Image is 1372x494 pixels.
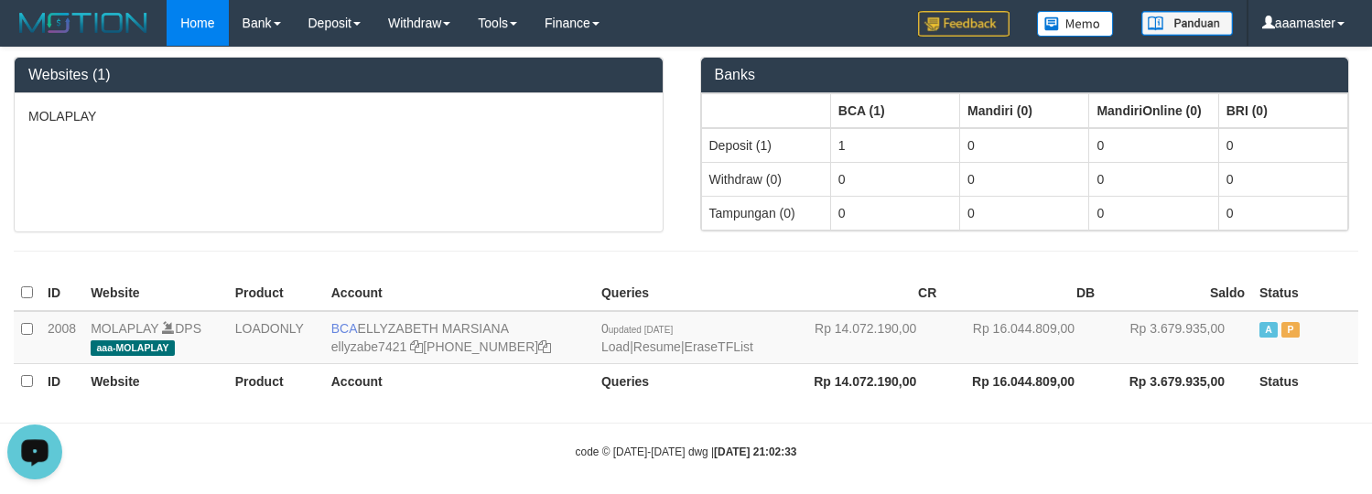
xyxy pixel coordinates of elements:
[1281,322,1300,338] span: Paused
[594,363,786,399] th: Queries
[786,363,945,399] th: Rp 14.072.190,00
[40,311,83,364] td: 2008
[960,93,1089,128] th: Group: activate to sort column ascending
[701,128,830,163] td: Deposit (1)
[594,275,786,311] th: Queries
[701,162,830,196] td: Withdraw (0)
[1037,11,1114,37] img: Button%20Memo.svg
[830,162,959,196] td: 0
[91,321,158,336] a: MOLAPLAY
[28,67,649,83] h3: Websites (1)
[576,446,797,458] small: code © [DATE]-[DATE] dwg |
[830,128,959,163] td: 1
[331,321,358,336] span: BCA
[786,311,945,364] td: Rp 14.072.190,00
[14,9,153,37] img: MOTION_logo.png
[1218,128,1347,163] td: 0
[83,363,228,399] th: Website
[1089,128,1218,163] td: 0
[1252,275,1358,311] th: Status
[91,340,175,356] span: aaa-MOLAPLAY
[1218,196,1347,230] td: 0
[324,311,594,364] td: ELLYZABETH MARSIANA [PHONE_NUMBER]
[601,339,630,354] a: Load
[601,321,753,354] span: | |
[960,196,1089,230] td: 0
[944,275,1102,311] th: DB
[1218,93,1347,128] th: Group: activate to sort column ascending
[331,339,407,354] a: ellyzabe7421
[601,321,673,336] span: 0
[228,363,324,399] th: Product
[633,339,681,354] a: Resume
[714,446,796,458] strong: [DATE] 21:02:33
[918,11,1010,37] img: Feedback.jpg
[944,311,1102,364] td: Rp 16.044.809,00
[1102,311,1252,364] td: Rp 3.679.935,00
[324,363,594,399] th: Account
[324,275,594,311] th: Account
[830,93,959,128] th: Group: activate to sort column ascending
[40,275,83,311] th: ID
[715,67,1335,83] h3: Banks
[1259,322,1278,338] span: Active
[83,275,228,311] th: Website
[701,196,830,230] td: Tampungan (0)
[944,363,1102,399] th: Rp 16.044.809,00
[786,275,945,311] th: CR
[1089,196,1218,230] td: 0
[1089,162,1218,196] td: 0
[40,363,83,399] th: ID
[830,196,959,230] td: 0
[1102,275,1252,311] th: Saldo
[685,339,753,354] a: EraseTFList
[1141,11,1233,36] img: panduan.png
[960,128,1089,163] td: 0
[960,162,1089,196] td: 0
[410,339,423,354] a: Copy ellyzabe7421 to clipboard
[7,7,62,62] button: Open LiveChat chat widget
[538,339,551,354] a: Copy 5495537878 to clipboard
[1218,162,1347,196] td: 0
[228,311,324,364] td: LOADONLY
[609,325,673,335] span: updated [DATE]
[701,93,830,128] th: Group: activate to sort column ascending
[83,311,228,364] td: DPS
[1102,363,1252,399] th: Rp 3.679.935,00
[228,275,324,311] th: Product
[1252,363,1358,399] th: Status
[1089,93,1218,128] th: Group: activate to sort column ascending
[28,107,649,125] p: MOLAPLAY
